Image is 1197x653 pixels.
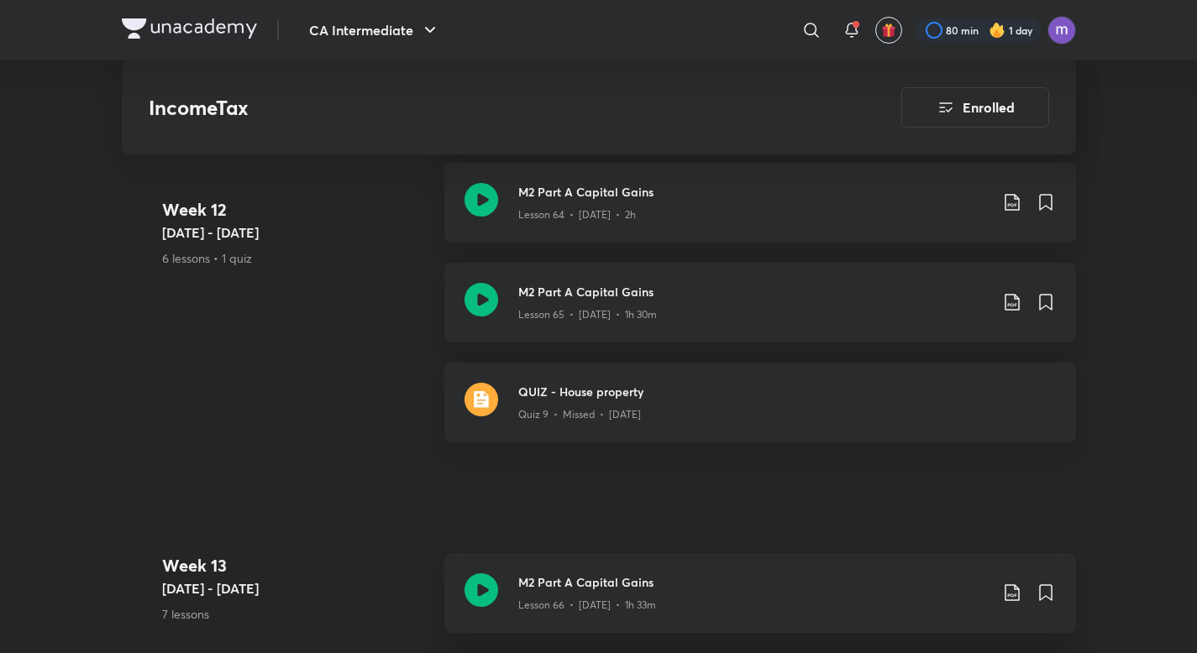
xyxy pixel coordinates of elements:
h3: M2 Part A Capital Gains [518,573,989,591]
p: Lesson 64 • [DATE] • 2h [518,207,636,222]
p: Lesson 65 • [DATE] • 1h 30m [518,307,657,322]
h3: M2 Part A Capital Gains [518,283,989,300]
h3: IncomeTax [149,96,806,120]
h3: M2 Part A Capital Gains [518,183,989,201]
h4: Week 12 [162,197,431,222]
img: rohit kumar [1047,16,1076,44]
h5: [DATE] - [DATE] [162,578,431,598]
button: avatar [875,17,902,44]
img: Company Logo [122,18,257,39]
button: CA Intermediate [299,13,450,47]
h5: [DATE] - [DATE] [162,222,431,243]
img: quiz [465,383,498,416]
a: M2 Part A Capital GainsLesson 65 • [DATE] • 1h 30m [444,263,1076,363]
img: streak [989,22,1005,39]
a: M2 Part A Capital GainsLesson 66 • [DATE] • 1h 33m [444,553,1076,653]
h4: Week 13 [162,553,431,578]
p: 6 lessons • 1 quiz [162,249,431,267]
p: Quiz 9 • Missed • [DATE] [518,407,641,422]
p: 7 lessons [162,605,431,623]
p: Lesson 66 • [DATE] • 1h 33m [518,598,656,613]
button: Enrolled [901,87,1049,128]
a: quizQUIZ - House propertyQuiz 9 • Missed • [DATE] [444,363,1076,462]
h3: QUIZ - House property [518,383,1056,400]
a: M2 Part A Capital GainsLesson 64 • [DATE] • 2h [444,163,1076,263]
a: Company Logo [122,18,257,43]
img: avatar [881,23,896,38]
